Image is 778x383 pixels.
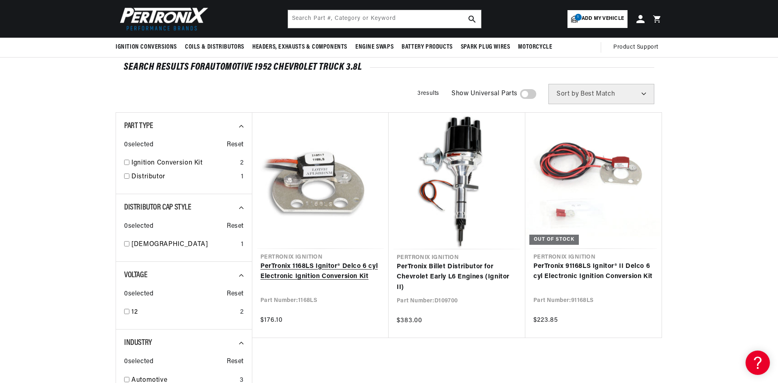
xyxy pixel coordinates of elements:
span: 0 selected [124,140,153,150]
span: Headers, Exhausts & Components [252,43,347,51]
span: Engine Swaps [355,43,393,51]
span: Part Type [124,122,153,130]
span: Coils & Distributors [185,43,244,51]
div: 1 [241,172,244,182]
span: Sort by [557,91,579,97]
a: PerTronix Billet Distributor for Chevrolet Early L6 Engines (Ignitor II) [397,262,517,293]
span: Reset [227,289,244,300]
a: 12 [131,307,237,318]
span: Reset [227,140,244,150]
select: Sort by [548,84,654,104]
a: PerTronix 1168LS Ignitor® Delco 6 cyl Electronic Ignition Conversion Kit [260,261,380,282]
div: 2 [240,307,244,318]
span: Show Universal Parts [451,89,518,99]
summary: Coils & Distributors [181,38,248,57]
a: Ignition Conversion Kit [131,158,237,169]
summary: Motorcycle [514,38,556,57]
span: Distributor Cap Style [124,203,191,212]
div: 1 [241,240,244,250]
img: Pertronix [116,5,209,33]
span: Battery Products [402,43,453,51]
span: Spark Plug Wires [461,43,510,51]
summary: Battery Products [398,38,457,57]
span: 1 [575,14,582,21]
summary: Ignition Conversions [116,38,181,57]
span: Add my vehicle [582,15,624,23]
span: Product Support [613,43,658,52]
span: Motorcycle [518,43,552,51]
a: 1Add my vehicle [567,10,628,28]
summary: Spark Plug Wires [457,38,514,57]
input: Search Part #, Category or Keyword [288,10,481,28]
div: SEARCH RESULTS FOR Automotive 1952 Chevrolet Truck 3.8L [124,63,654,71]
span: Industry [124,339,152,347]
span: Voltage [124,271,147,279]
a: Distributor [131,172,238,182]
span: 0 selected [124,289,153,300]
span: 0 selected [124,221,153,232]
span: Reset [227,357,244,367]
span: Reset [227,221,244,232]
a: [DEMOGRAPHIC_DATA] [131,240,238,250]
summary: Headers, Exhausts & Components [248,38,351,57]
div: 2 [240,158,244,169]
button: search button [463,10,481,28]
span: 3 results [417,90,439,96]
summary: Engine Swaps [351,38,398,57]
summary: Product Support [613,38,662,57]
span: Ignition Conversions [116,43,177,51]
a: PerTronix 91168LS Ignitor® II Delco 6 cyl Electronic Ignition Conversion Kit [533,261,653,282]
span: 0 selected [124,357,153,367]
